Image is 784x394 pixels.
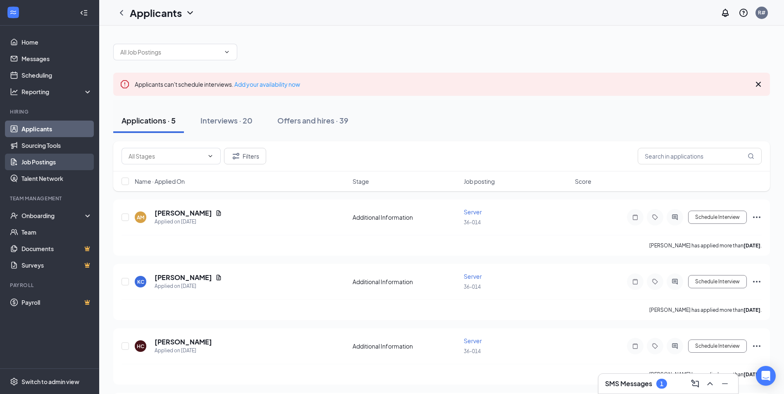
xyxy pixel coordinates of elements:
[21,377,79,386] div: Switch to admin view
[650,278,660,285] svg: Tag
[753,79,763,89] svg: Cross
[649,371,762,378] p: [PERSON_NAME] has applied more than .
[155,337,212,347] h5: [PERSON_NAME]
[224,148,266,164] button: Filter Filters
[21,294,92,311] a: PayrollCrown
[464,337,482,344] span: Server
[575,177,591,185] span: Score
[155,218,222,226] div: Applied on [DATE]
[10,88,18,96] svg: Analysis
[630,214,640,221] svg: Note
[758,9,765,16] div: R#
[21,154,92,170] a: Job Postings
[10,195,91,202] div: Team Management
[660,380,663,387] div: 1
[224,49,230,55] svg: ChevronDown
[743,371,760,377] b: [DATE]
[650,343,660,349] svg: Tag
[155,209,212,218] h5: [PERSON_NAME]
[137,343,144,350] div: HC
[630,278,640,285] svg: Note
[21,211,85,220] div: Onboarding
[21,50,92,67] a: Messages
[739,8,748,18] svg: QuestionInfo
[21,88,93,96] div: Reporting
[464,219,481,225] span: 36-014
[155,282,222,290] div: Applied on [DATE]
[688,275,747,288] button: Schedule Interview
[10,211,18,220] svg: UserCheck
[688,211,747,224] button: Schedule Interview
[670,343,680,349] svg: ActiveChat
[155,273,212,282] h5: [PERSON_NAME]
[129,152,204,161] input: All Stages
[353,213,459,221] div: Additional Information
[464,348,481,354] span: 36-014
[748,153,754,159] svg: MagnifyingGlass
[215,210,222,216] svg: Document
[689,377,702,390] button: ComposeMessage
[650,214,660,221] svg: Tag
[464,273,482,280] span: Server
[215,274,222,281] svg: Document
[120,79,130,89] svg: Error
[670,214,680,221] svg: ActiveChat
[277,115,348,126] div: Offers and hires · 39
[135,177,185,185] span: Name · Applied On
[10,377,18,386] svg: Settings
[21,257,92,273] a: SurveysCrown
[649,242,762,249] p: [PERSON_NAME] has applied more than .
[720,8,730,18] svg: Notifications
[743,242,760,249] b: [DATE]
[690,379,700,389] svg: ComposeMessage
[464,177,495,185] span: Job posting
[353,278,459,286] div: Additional Information
[122,115,176,126] div: Applications · 5
[670,278,680,285] svg: ActiveChat
[752,277,762,287] svg: Ellipses
[21,137,92,154] a: Sourcing Tools
[120,47,220,57] input: All Job Postings
[21,34,92,50] a: Home
[21,121,92,137] a: Applicants
[234,81,300,88] a: Add your availability now
[688,339,747,353] button: Schedule Interview
[10,282,91,289] div: Payroll
[231,151,241,161] svg: Filter
[137,214,144,221] div: AM
[703,377,717,390] button: ChevronUp
[752,341,762,351] svg: Ellipses
[630,343,640,349] svg: Note
[137,278,144,285] div: KC
[155,347,212,355] div: Applied on [DATE]
[464,208,482,216] span: Server
[743,307,760,313] b: [DATE]
[21,170,92,187] a: Talent Network
[117,8,126,18] svg: ChevronLeft
[21,224,92,240] a: Team
[21,240,92,257] a: DocumentsCrown
[605,379,652,388] h3: SMS Messages
[207,153,214,159] svg: ChevronDown
[718,377,732,390] button: Minimize
[756,366,776,386] div: Open Intercom Messenger
[649,306,762,313] p: [PERSON_NAME] has applied more than .
[135,81,300,88] span: Applicants can't schedule interviews.
[10,108,91,115] div: Hiring
[638,148,762,164] input: Search in applications
[353,342,459,350] div: Additional Information
[353,177,369,185] span: Stage
[185,8,195,18] svg: ChevronDown
[752,212,762,222] svg: Ellipses
[21,67,92,83] a: Scheduling
[720,379,730,389] svg: Minimize
[9,8,17,17] svg: WorkstreamLogo
[200,115,253,126] div: Interviews · 20
[80,9,88,17] svg: Collapse
[705,379,715,389] svg: ChevronUp
[464,284,481,290] span: 36-014
[130,6,182,20] h1: Applicants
